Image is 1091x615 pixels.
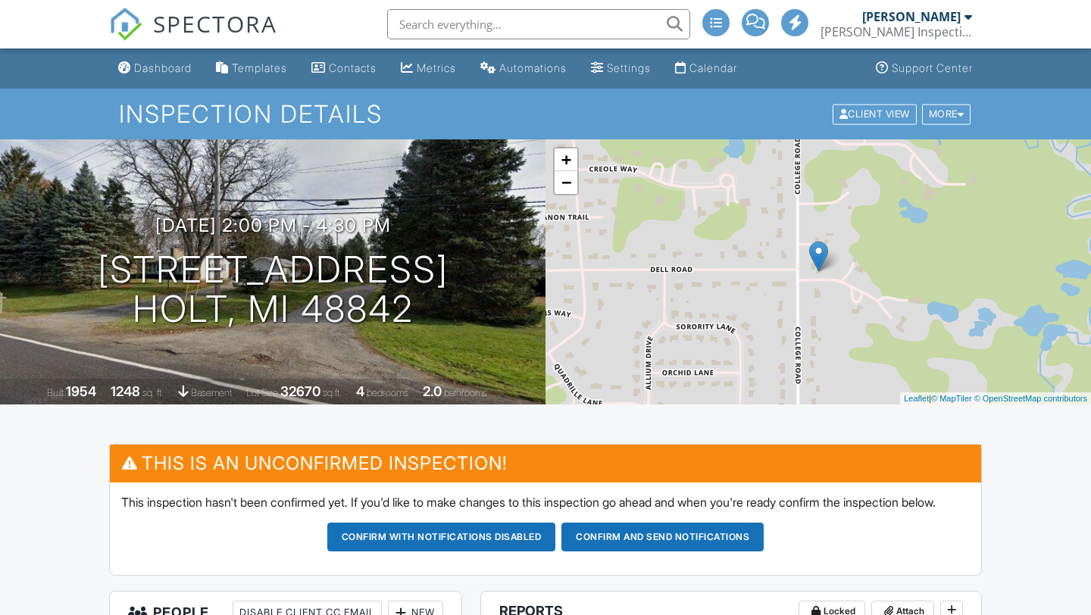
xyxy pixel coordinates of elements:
[323,387,342,398] span: sq.ft.
[833,104,917,124] div: Client View
[210,55,293,83] a: Templates
[892,61,973,74] div: Support Center
[561,523,764,551] button: Confirm and send notifications
[367,387,408,398] span: bedrooms
[111,383,140,399] div: 1248
[305,55,383,83] a: Contacts
[232,61,287,74] div: Templates
[66,383,96,399] div: 1954
[974,394,1087,403] a: © OpenStreetMap contributors
[499,61,567,74] div: Automations
[555,148,577,171] a: Zoom in
[119,101,972,127] h1: Inspection Details
[110,445,981,482] h3: This is an Unconfirmed Inspection!
[931,394,972,403] a: © MapTiler
[555,171,577,194] a: Zoom out
[862,9,961,24] div: [PERSON_NAME]
[444,387,487,398] span: bathrooms
[585,55,657,83] a: Settings
[395,55,462,83] a: Metrics
[900,392,1091,405] div: |
[142,387,164,398] span: sq. ft.
[821,24,972,39] div: McNamara Inspections
[356,383,364,399] div: 4
[831,108,921,119] a: Client View
[191,387,232,398] span: basement
[109,8,142,41] img: The Best Home Inspection Software - Spectora
[246,387,278,398] span: Lot Size
[134,61,192,74] div: Dashboard
[669,55,743,83] a: Calendar
[387,9,690,39] input: Search everything...
[121,494,970,510] p: This inspection hasn't been confirmed yet. If you'd like to make changes to this inspection go ah...
[109,20,277,52] a: SPECTORA
[47,387,64,398] span: Built
[417,61,456,74] div: Metrics
[155,215,391,236] h3: [DATE] 2:00 pm - 4:30 pm
[112,55,198,83] a: Dashboard
[607,61,651,74] div: Settings
[922,104,971,124] div: More
[904,394,929,403] a: Leaflet
[98,250,449,330] h1: [STREET_ADDRESS] Holt, MI 48842
[153,8,277,39] span: SPECTORA
[423,383,442,399] div: 2.0
[280,383,320,399] div: 32670
[689,61,737,74] div: Calendar
[474,55,573,83] a: Automations (Advanced)
[870,55,979,83] a: Support Center
[329,61,377,74] div: Contacts
[327,523,556,551] button: Confirm with notifications disabled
